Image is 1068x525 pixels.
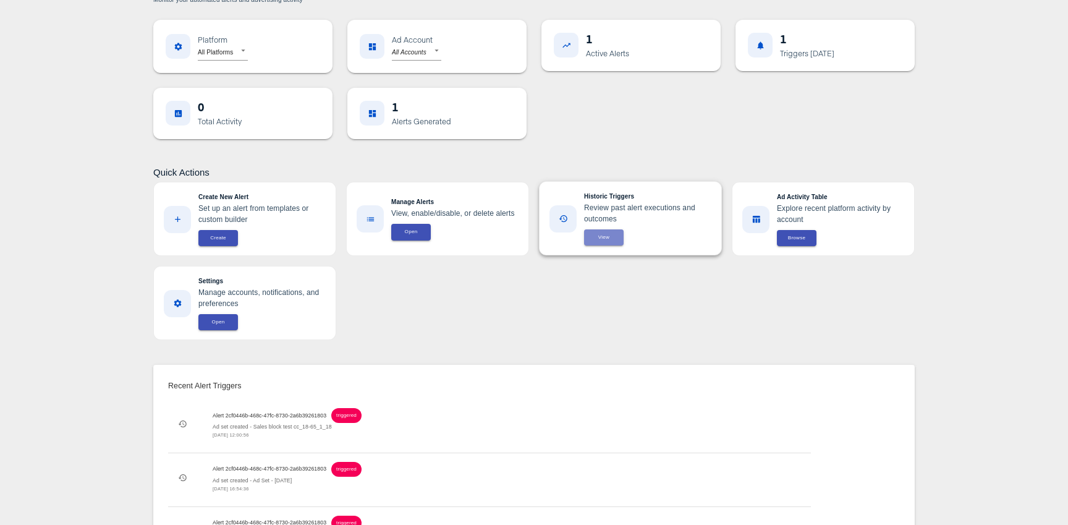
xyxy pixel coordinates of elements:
[198,116,242,127] div: Total Activity
[777,203,904,225] p: Explore recent platform activity by account
[586,48,629,59] div: Active Alerts
[777,192,904,202] p: Ad Activity Table
[198,35,248,45] div: Platform
[198,45,248,61] div: All Platforms
[213,477,890,485] p: Ad set created - Ad Set - [DATE]
[206,234,231,242] span: Create
[206,318,231,327] span: Open
[392,100,451,114] div: 1
[198,100,242,114] div: 0
[391,208,519,219] p: View, enable/disable, or delete alerts
[198,192,326,202] p: Create New Alert
[198,276,326,286] p: Settings
[391,224,431,240] button: Open
[784,234,809,242] span: Browse
[213,432,249,438] span: [DATE] 12:00:56
[392,35,441,45] div: Ad Account
[198,314,238,330] button: Open
[392,116,451,127] div: Alerts Generated
[584,192,711,201] p: Historic Triggers
[391,197,519,207] p: Manage Alerts
[331,412,362,419] span: triggered
[213,486,249,492] span: [DATE] 16:54:36
[586,32,629,46] div: 1
[213,423,890,431] p: Ad set created - Sales block test cc_18-65_1_18
[153,166,915,179] h5: Quick Actions
[392,49,426,56] em: All Accounts
[213,465,326,474] h6: Alert 2cf0446b-468c-47fc-8730-2a6b39261803
[198,203,326,225] p: Set up an alert from templates or custom builder
[198,287,326,309] p: Manage accounts, notifications, and preferences
[780,32,834,46] div: 1
[168,380,900,392] h6: Recent Alert Triggers
[584,229,624,245] button: View
[780,48,834,59] div: Triggers [DATE]
[198,230,238,246] button: Create
[777,230,816,246] button: Browse
[591,233,616,242] span: View
[213,412,326,420] h6: Alert 2cf0446b-468c-47fc-8730-2a6b39261803
[399,228,423,236] span: Open
[392,45,441,61] div: All Accounts
[331,466,362,473] span: triggered
[584,202,711,224] p: Review past alert executions and outcomes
